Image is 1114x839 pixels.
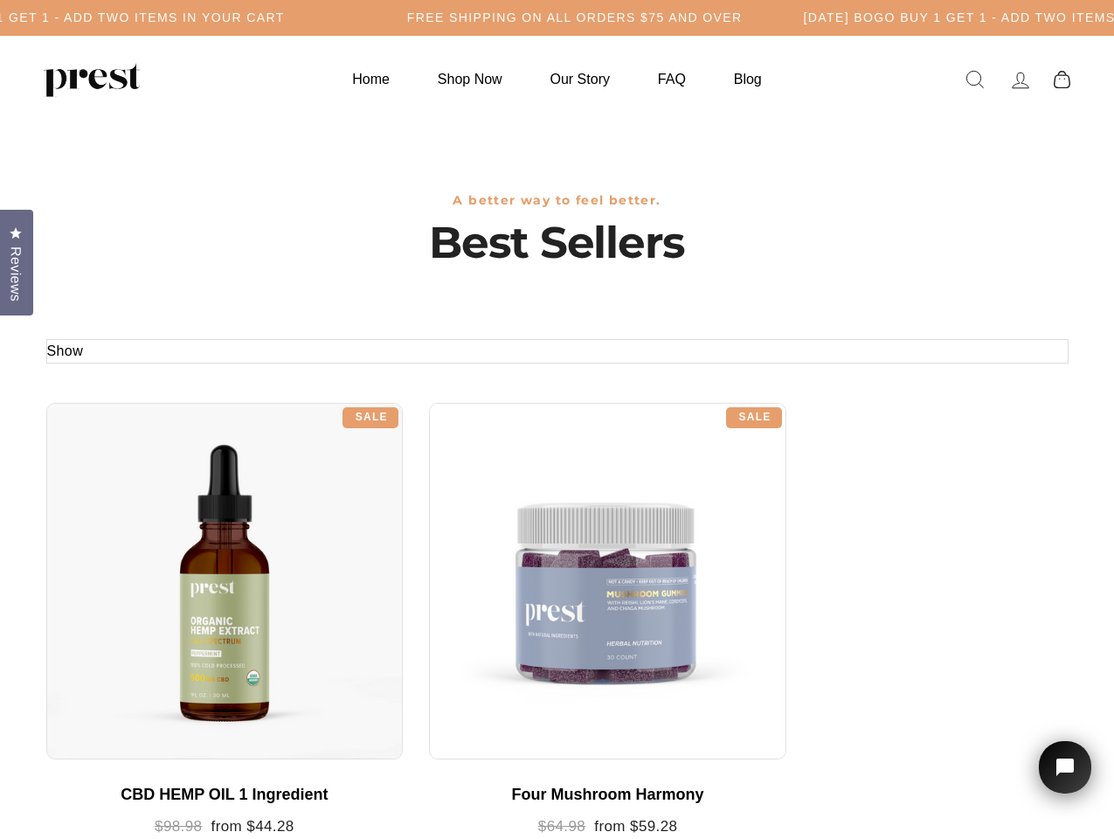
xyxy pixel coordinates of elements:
[64,786,386,805] div: CBD HEMP OIL 1 Ingredient
[446,818,769,836] div: from $59.28
[330,62,412,96] a: Home
[47,340,84,363] button: Show
[712,62,784,96] a: Blog
[407,10,743,25] h5: Free Shipping on all orders $75 and over
[529,62,632,96] a: Our Story
[343,407,398,428] div: Sale
[44,62,140,97] img: PREST ORGANICS
[64,818,386,836] div: from $44.28
[446,786,769,805] div: Four Mushroom Harmony
[4,246,27,302] span: Reviews
[155,818,202,835] span: $98.98
[46,193,1069,208] h3: A better way to feel better.
[416,62,524,96] a: Shop Now
[538,818,585,835] span: $64.98
[636,62,708,96] a: FAQ
[330,62,783,96] ul: Primary
[46,217,1069,269] h1: Best Sellers
[1016,717,1114,839] iframe: Tidio Chat
[726,407,782,428] div: Sale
